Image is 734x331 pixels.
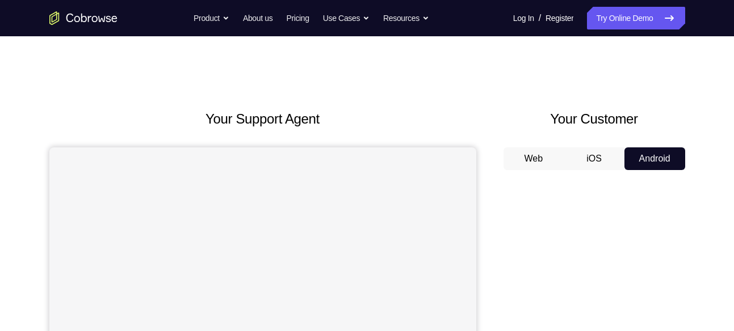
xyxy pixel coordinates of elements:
h2: Your Support Agent [49,109,476,129]
button: Android [624,147,685,170]
button: Resources [383,7,429,29]
span: / [539,11,541,25]
a: Log In [513,7,534,29]
button: Product [194,7,229,29]
button: Use Cases [323,7,370,29]
button: iOS [564,147,624,170]
a: About us [243,7,272,29]
a: Register [546,7,573,29]
a: Go to the home page [49,11,118,25]
a: Try Online Demo [587,7,685,29]
a: Pricing [286,7,309,29]
button: Web [504,147,564,170]
h2: Your Customer [504,109,685,129]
